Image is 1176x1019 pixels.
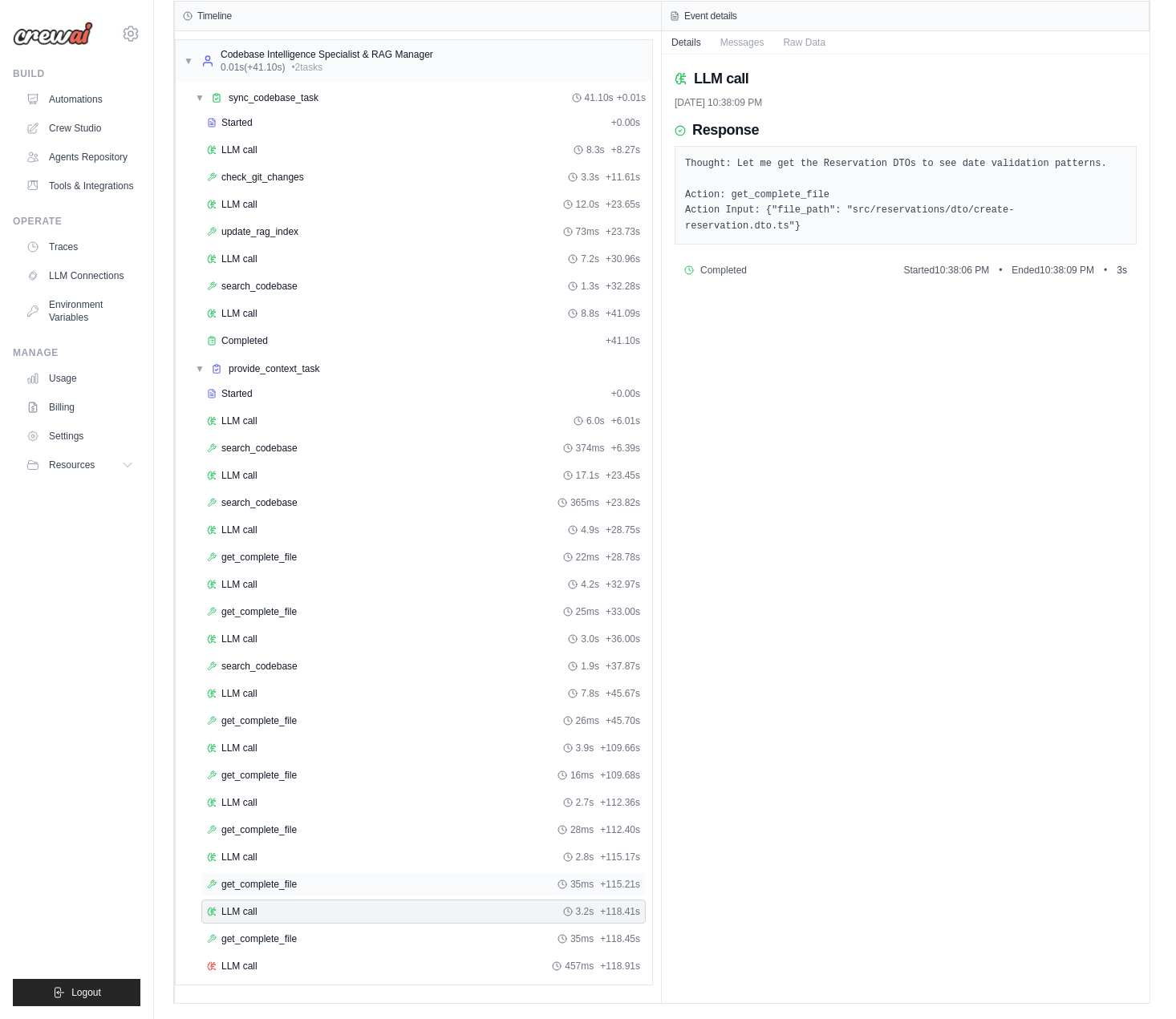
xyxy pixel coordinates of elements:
span: get_complete_file [221,878,297,891]
span: check_git_changes [221,171,304,184]
div: Operate [13,215,140,228]
a: Crew Studio [19,115,140,141]
span: + 32.28s [606,280,640,293]
span: + 6.01s [611,414,640,427]
span: 41.10s [585,91,614,104]
span: 3 s [1117,264,1127,277]
h3: Event details [684,10,737,22]
span: sync_codebase_task [229,91,318,104]
span: LLM call [221,198,258,211]
span: get_complete_file [221,714,297,727]
span: Logout [71,986,101,999]
span: 3.9s [576,742,594,754]
a: Agents Repository [19,144,140,170]
span: + 11.61s [606,171,640,184]
span: • [1104,264,1107,277]
a: LLM Connections [19,263,140,289]
span: + 37.87s [606,660,640,673]
button: Details [662,31,711,54]
button: Messages [711,31,774,54]
span: + 112.40s [600,823,640,836]
span: 12.0s [576,198,599,211]
span: provide_context_task [229,362,319,375]
span: + 23.45s [606,469,640,482]
span: LLM call [221,524,258,536]
span: 4.9s [581,524,599,536]
span: + 0.01s [617,91,646,104]
div: Codebase Intelligence Specialist & RAG Manager [221,48,433,61]
span: 3.3s [581,171,599,184]
span: LLM call [221,253,258,265]
span: LLM call [221,307,258,320]
span: LLM call [221,742,258,754]
span: 26ms [576,714,599,727]
span: 73ms [576,225,599,238]
span: + 23.82s [606,496,640,509]
span: + 23.73s [606,225,640,238]
span: + 115.21s [600,878,640,891]
span: + 41.09s [606,307,640,320]
span: + 41.10s [606,334,640,347]
span: 3.0s [581,633,599,645]
pre: Thought: Let me get the Reservation DTOs to see date validation patterns. Action: get_complete_fi... [685,156,1126,235]
span: Started [221,387,253,400]
span: get_complete_file [221,823,297,836]
span: 374ms [576,442,605,455]
span: + 118.91s [600,960,640,972]
span: 25ms [576,605,599,618]
span: • [999,264,1002,277]
span: + 28.78s [606,551,640,564]
span: + 32.97s [606,578,640,591]
span: + 30.96s [606,253,640,265]
span: LLM call [221,144,258,156]
span: 3.2s [576,905,594,918]
a: Settings [19,423,140,449]
span: • 2 task s [291,61,322,74]
span: + 109.66s [600,742,640,754]
span: Completed [700,264,747,277]
span: 17.1s [576,469,599,482]
img: Logo [13,22,93,46]
span: + 23.65s [606,198,640,211]
span: 7.8s [581,687,599,700]
span: Started [221,116,253,129]
span: search_codebase [221,660,298,673]
span: + 33.00s [606,605,640,618]
span: LLM call [221,960,258,972]
span: LLM call [221,905,258,918]
a: Tools & Integrations [19,173,140,199]
span: ▼ [195,91,205,104]
a: Traces [19,234,140,260]
span: 8.8s [581,307,599,320]
span: Completed [221,334,268,347]
span: LLM call [221,633,258,645]
span: 2.7s [576,796,594,809]
span: get_complete_file [221,932,297,945]
span: LLM call [221,796,258,809]
span: + 36.00s [606,633,640,645]
span: update_rag_index [221,225,298,238]
span: ▼ [184,55,193,67]
a: Usage [19,366,140,391]
span: 6.0s [586,414,605,427]
a: Automations [19,87,140,112]
span: 22ms [576,551,599,564]
span: + 118.45s [600,932,640,945]
span: 1.9s [581,660,599,673]
button: Logout [13,979,140,1006]
span: search_codebase [221,442,298,455]
span: 8.3s [586,144,605,156]
span: + 45.67s [606,687,640,700]
span: Started 10:38:06 PM [903,264,989,277]
span: Ended 10:38:09 PM [1012,264,1094,277]
span: LLM call [221,687,258,700]
div: Manage [13,346,140,359]
span: LLM call [221,851,258,863]
a: Environment Variables [19,292,140,330]
span: 1.3s [581,280,599,293]
span: get_complete_file [221,605,297,618]
a: Billing [19,394,140,420]
span: Resources [49,459,95,471]
div: Chat Widget [1096,942,1176,1019]
span: 457ms [565,960,594,972]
